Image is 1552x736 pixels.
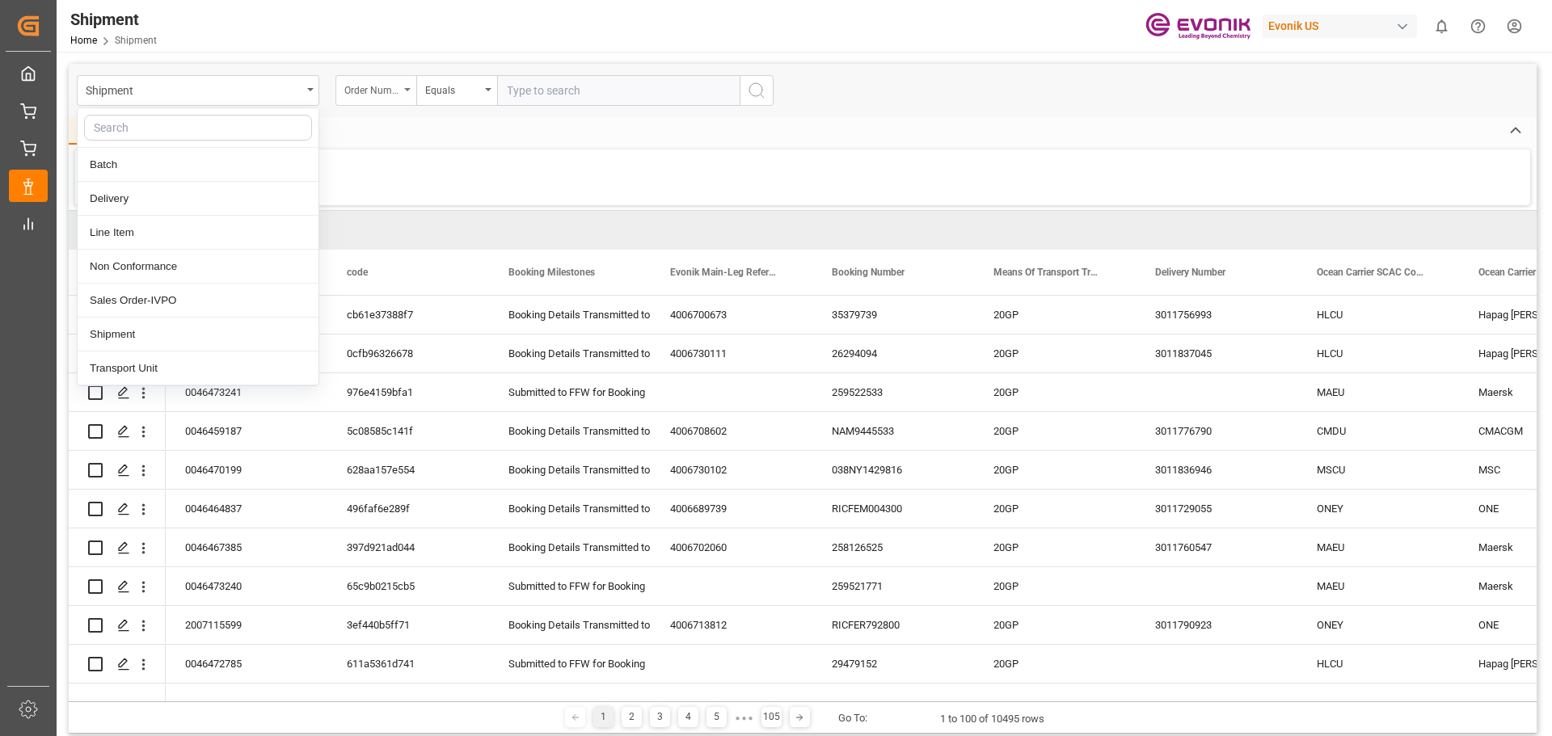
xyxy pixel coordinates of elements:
[69,334,166,373] div: Press SPACE to select this row.
[1297,373,1459,411] div: MAEU
[508,267,595,278] span: Booking Milestones
[69,683,166,722] div: Press SPACE to select this row.
[335,75,416,106] button: open menu
[166,373,327,411] div: 0046473241
[327,645,489,683] div: 611a5361d741
[327,528,489,566] div: 397d921ad044
[508,452,631,489] div: Booking Details Transmitted to SAP
[416,75,497,106] button: open menu
[1155,267,1225,278] span: Delivery Number
[1423,8,1460,44] button: show 0 new notifications
[69,567,166,606] div: Press SPACE to select this row.
[974,490,1136,528] div: 20GP
[678,707,698,727] div: 4
[508,413,631,450] div: Booking Details Transmitted to SAP
[974,451,1136,489] div: 20GP
[706,707,727,727] div: 5
[508,335,631,372] div: Booking Details Transmitted to SAP
[1145,12,1250,40] img: Evonik-brand-mark-Deep-Purple-RGB.jpeg_1700498283.jpeg
[1297,451,1459,489] div: MSCU
[593,707,614,727] div: 1
[812,490,974,528] div: RICFEM004300
[166,567,327,605] div: 0046473240
[508,607,631,644] div: Booking Details Transmitted to SAP
[812,412,974,450] div: NAM9445533
[166,528,327,566] div: 0046467385
[974,606,1136,644] div: 20GP
[508,374,631,411] div: Submitted to FFW for Booking
[812,528,974,566] div: 258126525
[166,645,327,683] div: 0046472785
[69,373,166,412] div: Press SPACE to select this row.
[832,267,905,278] span: Booking Number
[166,412,327,450] div: 0046459187
[327,451,489,489] div: 628aa157e554
[69,117,124,145] div: Home
[651,412,812,450] div: 4006708602
[78,182,318,216] div: Delivery
[78,284,318,318] div: Sales Order-IVPO
[1136,606,1297,644] div: 3011790923
[166,451,327,489] div: 0046470199
[651,451,812,489] div: 4006730102
[1136,528,1297,566] div: 3011760547
[1297,296,1459,334] div: HLCU
[974,373,1136,411] div: 20GP
[327,567,489,605] div: 65c9b0215cb5
[327,373,489,411] div: 976e4159bfa1
[761,707,782,727] div: 105
[650,707,670,727] div: 3
[344,79,399,98] div: Order Number
[327,296,489,334] div: cb61e37388f7
[651,296,812,334] div: 4006700673
[974,296,1136,334] div: 20GP
[812,296,974,334] div: 35379739
[77,75,319,106] button: close menu
[86,79,302,99] div: Shipment
[347,267,368,278] span: code
[70,7,157,32] div: Shipment
[69,451,166,490] div: Press SPACE to select this row.
[1297,334,1459,372] div: HLCU
[508,529,631,566] div: Booking Details Transmitted to SAP
[69,490,166,528] div: Press SPACE to select this row.
[508,297,631,334] div: Booking Details Transmitted to SAP
[327,606,489,644] div: 3ef440b5ff71
[70,35,97,46] a: Home
[1297,683,1459,721] div: ALRB
[497,75,740,106] input: Type to search
[940,711,1044,727] div: 1 to 100 of 10495 rows
[651,606,812,644] div: 4006713812
[78,148,318,182] div: Batch
[812,606,974,644] div: RICFER792800
[812,451,974,489] div: 038NY1429816
[508,646,631,683] div: Submitted to FFW for Booking
[508,568,631,605] div: Submitted to FFW for Booking
[974,683,1136,721] div: LCL
[1262,15,1417,38] div: Evonik US
[993,267,1102,278] span: Means Of Transport Translation
[651,334,812,372] div: 4006730111
[974,412,1136,450] div: 20GP
[166,490,327,528] div: 0046464837
[1297,567,1459,605] div: MAEU
[1262,11,1423,41] button: Evonik US
[812,683,974,721] div: 83408315
[974,645,1136,683] div: 20GP
[670,267,778,278] span: Evonik Main-Leg Reference
[838,710,867,726] div: Go To:
[166,606,327,644] div: 2007115599
[1297,528,1459,566] div: MAEU
[508,684,631,721] div: Submitted to FFW for Booking
[740,75,774,106] button: search button
[651,490,812,528] div: 4006689739
[327,412,489,450] div: 5c08585c141f
[622,707,642,727] div: 2
[812,645,974,683] div: 29479152
[1297,490,1459,528] div: ONEY
[1136,334,1297,372] div: 3011837045
[78,250,318,284] div: Non Conformance
[651,528,812,566] div: 4006702060
[78,351,318,385] div: Transport Unit
[327,683,489,721] div: 5649aa4b610a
